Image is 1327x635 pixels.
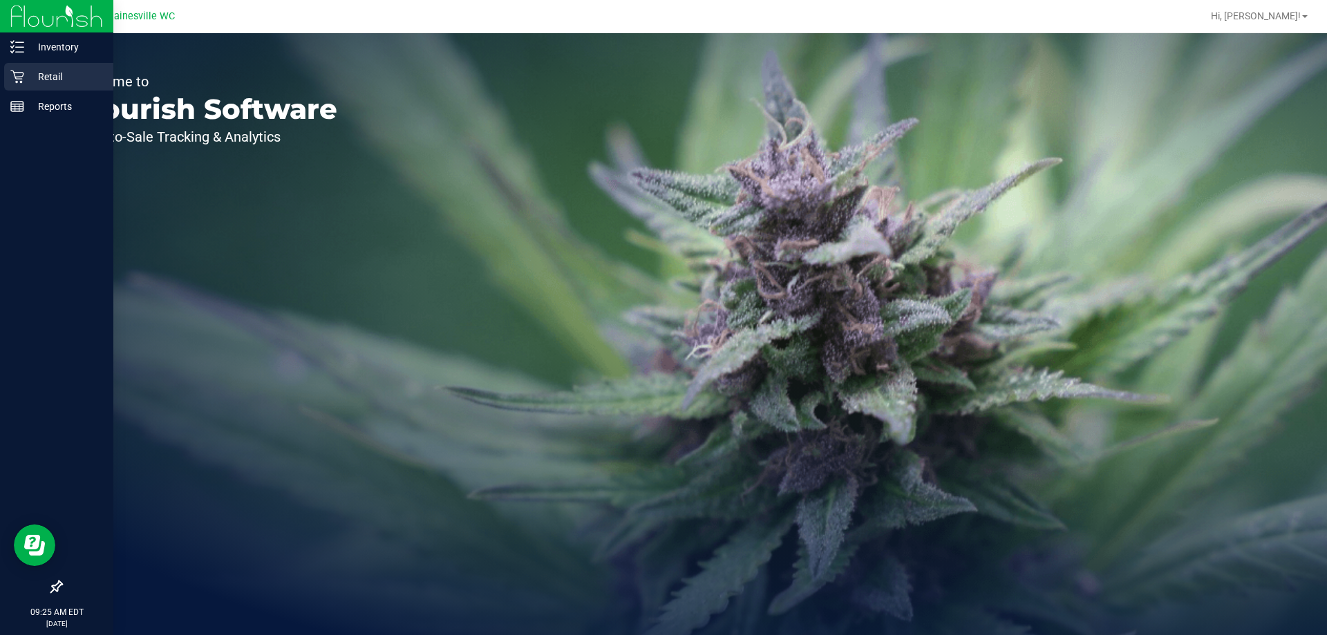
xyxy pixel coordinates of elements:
[6,606,107,618] p: 09:25 AM EDT
[107,10,175,22] span: Gainesville WC
[10,99,24,113] inline-svg: Reports
[6,618,107,629] p: [DATE]
[1211,10,1301,21] span: Hi, [PERSON_NAME]!
[24,68,107,85] p: Retail
[24,98,107,115] p: Reports
[24,39,107,55] p: Inventory
[10,40,24,54] inline-svg: Inventory
[14,524,55,566] iframe: Resource center
[10,70,24,84] inline-svg: Retail
[75,95,337,123] p: Flourish Software
[75,130,337,144] p: Seed-to-Sale Tracking & Analytics
[75,75,337,88] p: Welcome to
